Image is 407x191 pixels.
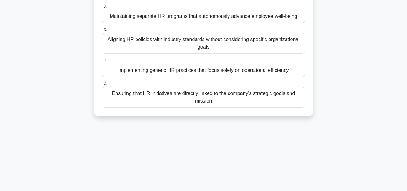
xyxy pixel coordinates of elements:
span: d. [103,80,107,86]
span: b. [103,26,107,32]
span: c. [103,57,107,62]
div: Ensuring that HR initiatives are directly linked to the company's strategic goals and mission [102,87,305,108]
div: Maintaining separate HR programs that autonomously advance employee well-being [102,10,305,23]
span: a. [103,3,107,8]
div: Aligning HR policies with industry standards without considering specific organizational goals [102,33,305,54]
div: Implementing generic HR practices that focus solely on operational efficiency [102,64,305,77]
